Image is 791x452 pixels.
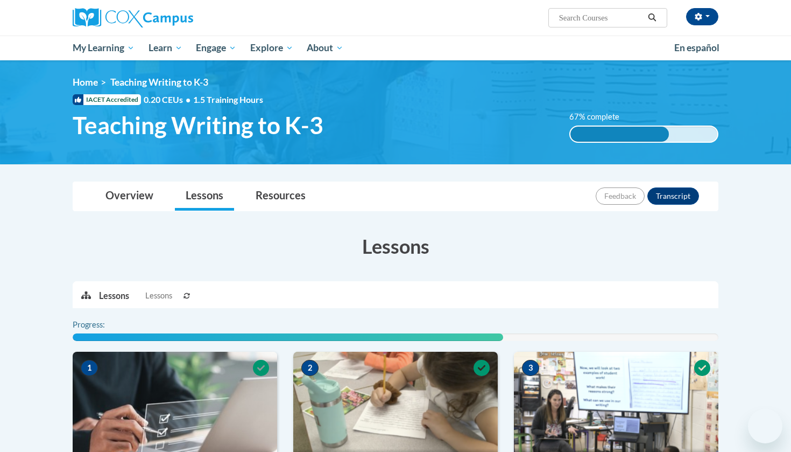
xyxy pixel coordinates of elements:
a: Overview [95,182,164,211]
span: Teaching Writing to K-3 [110,77,208,88]
span: Teaching Writing to K-3 [73,111,323,140]
span: Engage [196,41,236,54]
label: 67% complete [569,111,631,123]
span: 3 [522,360,539,376]
span: About [307,41,343,54]
a: Engage [189,36,243,60]
a: Lessons [175,182,234,211]
span: Lessons [145,290,172,302]
span: 1 [81,360,98,376]
a: Learn [142,36,189,60]
label: Progress: [73,319,135,331]
span: IACET Accredited [73,94,141,105]
a: About [300,36,351,60]
button: Transcript [647,187,699,205]
iframe: Button to launch messaging window [748,409,782,443]
button: Search [644,11,660,24]
span: My Learning [73,41,135,54]
span: 1.5 Training Hours [193,94,263,105]
a: Home [73,77,98,88]
span: 0.20 CEUs [144,94,193,106]
a: Resources [245,182,316,211]
a: Cox Campus [73,8,277,27]
a: My Learning [66,36,142,60]
div: 67% complete [570,127,669,142]
span: • [186,94,190,105]
button: Account Settings [686,8,718,25]
button: Feedback [596,187,645,205]
h3: Lessons [73,233,718,260]
a: En español [667,37,726,59]
a: Explore [243,36,300,60]
span: 2 [301,360,319,376]
span: Explore [250,41,293,54]
div: Main menu [56,36,734,60]
span: Learn [149,41,182,54]
span: En español [674,42,719,53]
input: Search Courses [558,11,644,24]
p: Lessons [99,290,129,302]
img: Cox Campus [73,8,193,27]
